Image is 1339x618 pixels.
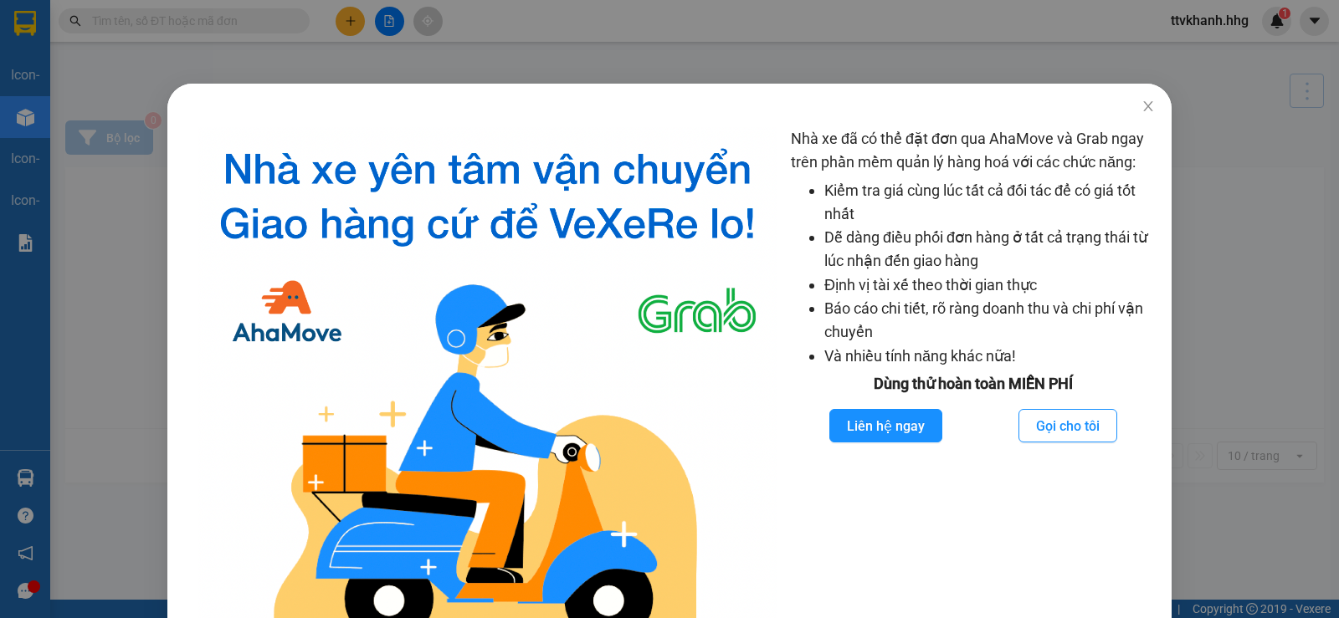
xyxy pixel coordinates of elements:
li: Kiểm tra giá cùng lúc tất cả đối tác để có giá tốt nhất [824,179,1155,227]
span: Gọi cho tôi [1036,416,1100,437]
span: close [1141,100,1155,113]
li: Báo cáo chi tiết, rõ ràng doanh thu và chi phí vận chuyển [824,297,1155,345]
button: Close [1125,84,1172,130]
div: Dùng thử hoàn toàn MIỄN PHÍ [791,372,1155,396]
li: Định vị tài xế theo thời gian thực [824,273,1155,297]
button: Liên hệ ngay [829,409,942,442]
li: Và nhiều tính năng khác nữa! [824,345,1155,368]
button: Gọi cho tôi [1018,409,1117,442]
span: Liên hệ ngay [847,416,925,437]
li: Dễ dàng điều phối đơn hàng ở tất cả trạng thái từ lúc nhận đến giao hàng [824,226,1155,273]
